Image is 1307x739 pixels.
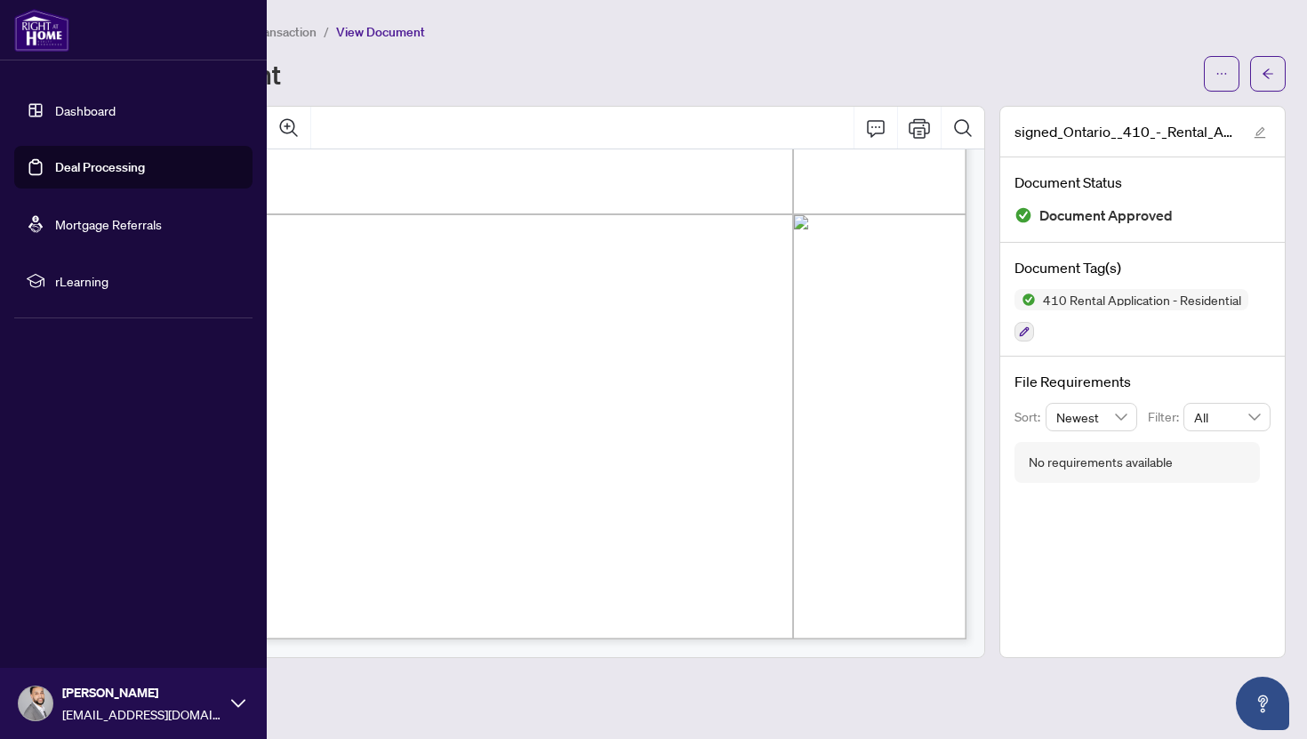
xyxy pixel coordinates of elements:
a: Dashboard [55,102,116,118]
span: View Document [336,24,425,40]
div: No requirements available [1029,453,1173,472]
span: Document Approved [1039,204,1173,228]
button: Open asap [1236,677,1289,730]
span: [EMAIL_ADDRESS][DOMAIN_NAME] [62,704,222,724]
span: [PERSON_NAME] [62,683,222,703]
a: Deal Processing [55,159,145,175]
p: Sort: [1014,407,1046,427]
a: Mortgage Referrals [55,216,162,232]
span: rLearning [55,271,240,291]
span: arrow-left [1262,68,1274,80]
h4: Document Status [1014,172,1271,193]
span: ellipsis [1215,68,1228,80]
img: Document Status [1014,206,1032,224]
h4: Document Tag(s) [1014,257,1271,278]
img: logo [14,9,69,52]
span: Newest [1056,404,1127,430]
span: edit [1254,126,1266,139]
span: View Transaction [221,24,317,40]
img: Profile Icon [19,687,52,720]
span: signed_Ontario__410_-_Rental_Application_-_Residential__2_.pdf [1014,121,1237,142]
img: Status Icon [1014,289,1036,310]
span: All [1194,404,1260,430]
li: / [324,21,329,42]
span: 410 Rental Application - Residential [1036,293,1248,306]
p: Filter: [1148,407,1183,427]
h4: File Requirements [1014,371,1271,392]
